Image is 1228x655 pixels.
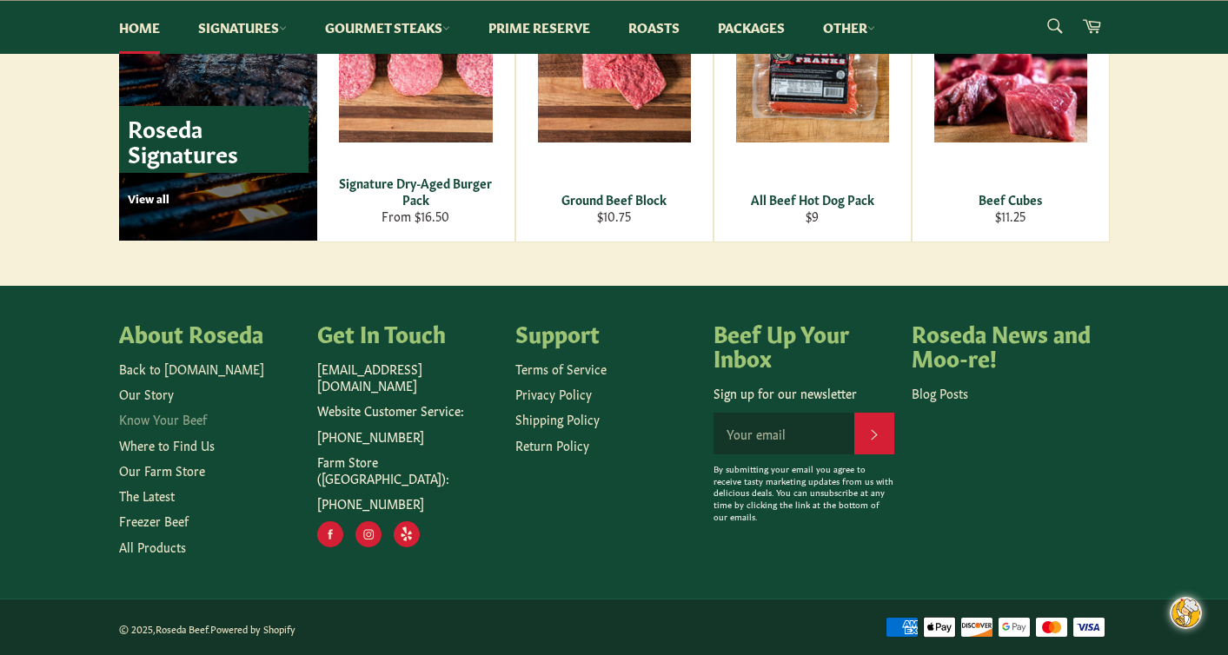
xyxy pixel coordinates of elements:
input: Your email [714,413,854,454]
p: [EMAIL_ADDRESS][DOMAIN_NAME] [317,361,498,394]
div: $11.25 [923,208,1098,224]
a: Gourmet Steaks [308,1,468,54]
div: From $16.50 [328,208,503,224]
a: Powered by Shopify [210,622,295,635]
a: The Latest [119,486,175,504]
div: $10.75 [527,208,701,224]
a: Back to [DOMAIN_NAME] [119,360,264,377]
div: Beef Cubes [923,191,1098,208]
h4: Get In Touch [317,321,498,345]
a: Roasts [611,1,697,54]
h4: Support [515,321,696,345]
div: $9 [725,208,899,224]
a: Our Farm Store [119,461,205,479]
a: Blog Posts [912,384,968,401]
a: Where to Find Us [119,436,215,453]
a: Roseda Beef [156,622,208,635]
a: Signatures [181,1,304,54]
a: Privacy Policy [515,385,592,402]
p: Farm Store ([GEOGRAPHIC_DATA]): [317,453,498,487]
p: [PHONE_NUMBER] [317,495,498,512]
a: Know Your Beef [119,410,207,427]
a: All Products [119,538,186,555]
p: View all [128,190,309,206]
h4: About Roseda [119,321,300,345]
p: By submitting your email you agree to receive tasty marketing updates from us with delicious deal... [714,463,894,523]
a: Home [102,1,177,54]
p: Sign up for our newsletter [714,385,894,401]
p: [PHONE_NUMBER] [317,428,498,445]
p: Website Customer Service: [317,402,498,419]
a: Freezer Beef [119,512,189,529]
a: Terms of Service [515,360,607,377]
a: Other [806,1,893,54]
h4: Beef Up Your Inbox [714,321,894,368]
p: Roseda Signatures [119,106,309,173]
a: Our Story [119,385,174,402]
div: Signature Dry-Aged Burger Pack [328,175,503,208]
h4: Roseda News and Moo-re! [912,321,1092,368]
div: All Beef Hot Dog Pack [725,191,899,208]
a: Prime Reserve [471,1,607,54]
a: Packages [700,1,802,54]
a: Return Policy [515,436,589,453]
div: Ground Beef Block [527,191,701,208]
a: Shipping Policy [515,410,600,427]
small: © 2025, . [119,622,295,635]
